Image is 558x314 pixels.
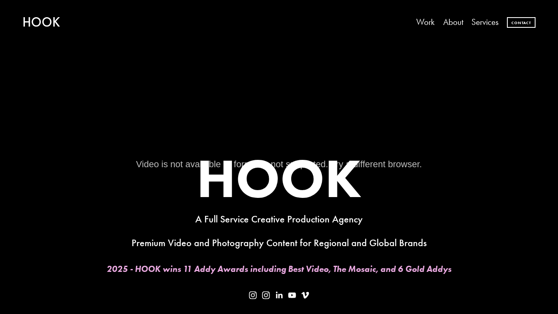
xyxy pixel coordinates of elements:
em: 2025 - HOOK wins 11 Addy Awards including Best Video, The Mosaic, and 6 Gold Addys [107,264,451,274]
a: Services [471,14,498,31]
h4: Premium Video and Photography Content for Regional and Global Brands [22,238,536,248]
a: Instagram [262,291,270,299]
a: About [443,14,463,31]
h4: A Full Service Creative Production Agency [22,214,536,224]
a: YouTube [288,291,296,299]
a: Vimeo [301,291,309,299]
a: HOOK [22,14,60,30]
a: Instagram [249,291,257,299]
a: Contact [507,17,536,28]
a: LinkedIn [275,291,283,299]
a: Work [416,14,435,31]
strong: HOOK [196,144,362,211]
